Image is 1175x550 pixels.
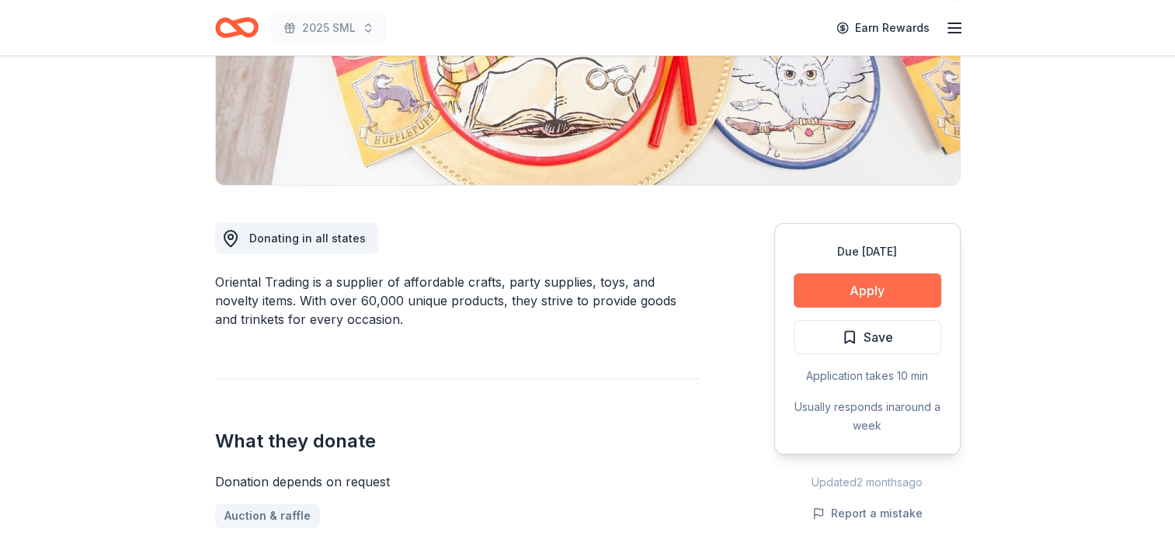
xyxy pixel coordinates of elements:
div: Donation depends on request [215,472,700,491]
div: Due [DATE] [794,242,941,261]
button: Save [794,320,941,354]
a: Earn Rewards [827,14,939,42]
span: Donating in all states [249,231,366,245]
button: Report a mistake [812,504,923,523]
a: Auction & raffle [215,503,320,528]
button: 2025 SML [271,12,387,44]
button: Apply [794,273,941,308]
h2: What they donate [215,429,700,454]
div: Updated 2 months ago [774,473,961,492]
div: Application takes 10 min [794,367,941,385]
div: Oriental Trading is a supplier of affordable crafts, party supplies, toys, and novelty items. Wit... [215,273,700,329]
span: 2025 SML [302,19,356,37]
div: Usually responds in around a week [794,398,941,435]
span: Save [864,327,893,347]
a: Home [215,9,259,46]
